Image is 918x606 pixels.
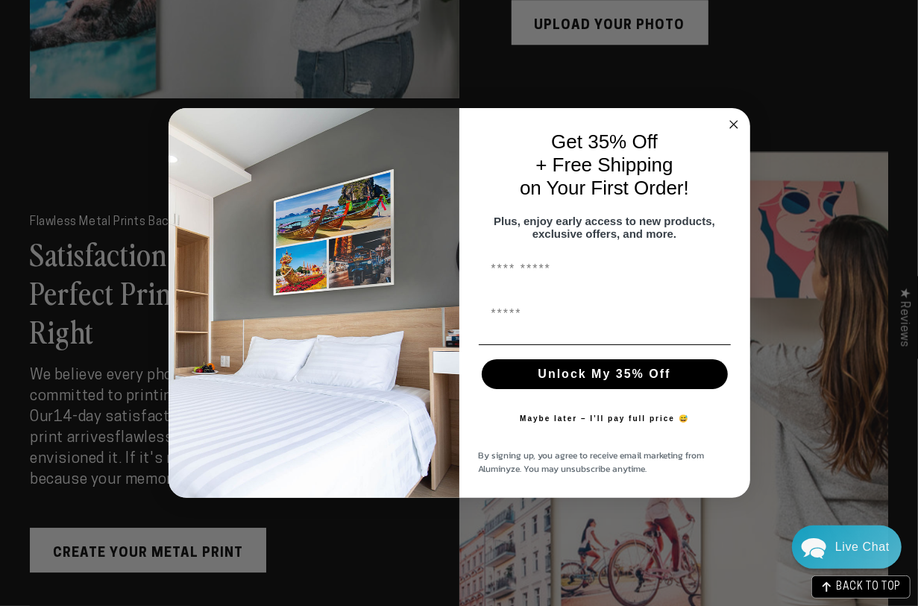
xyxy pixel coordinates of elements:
span: Get 35% Off [551,130,658,153]
span: By signing up, you agree to receive email marketing from Aluminyze. You may unsubscribe anytime. [479,449,705,476]
div: Chat widget toggle [792,525,902,569]
button: Unlock My 35% Off [482,359,728,389]
span: BACK TO TOP [836,582,901,593]
button: Maybe later – I’ll pay full price 😅 [512,404,697,434]
span: + Free Shipping [535,154,673,176]
div: Contact Us Directly [835,525,890,569]
img: 728e4f65-7e6c-44e2-b7d1-0292a396982f.jpeg [169,108,459,499]
button: Close dialog [725,116,743,133]
span: on Your First Order! [520,177,689,199]
span: Plus, enjoy early access to new products, exclusive offers, and more. [494,215,715,240]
